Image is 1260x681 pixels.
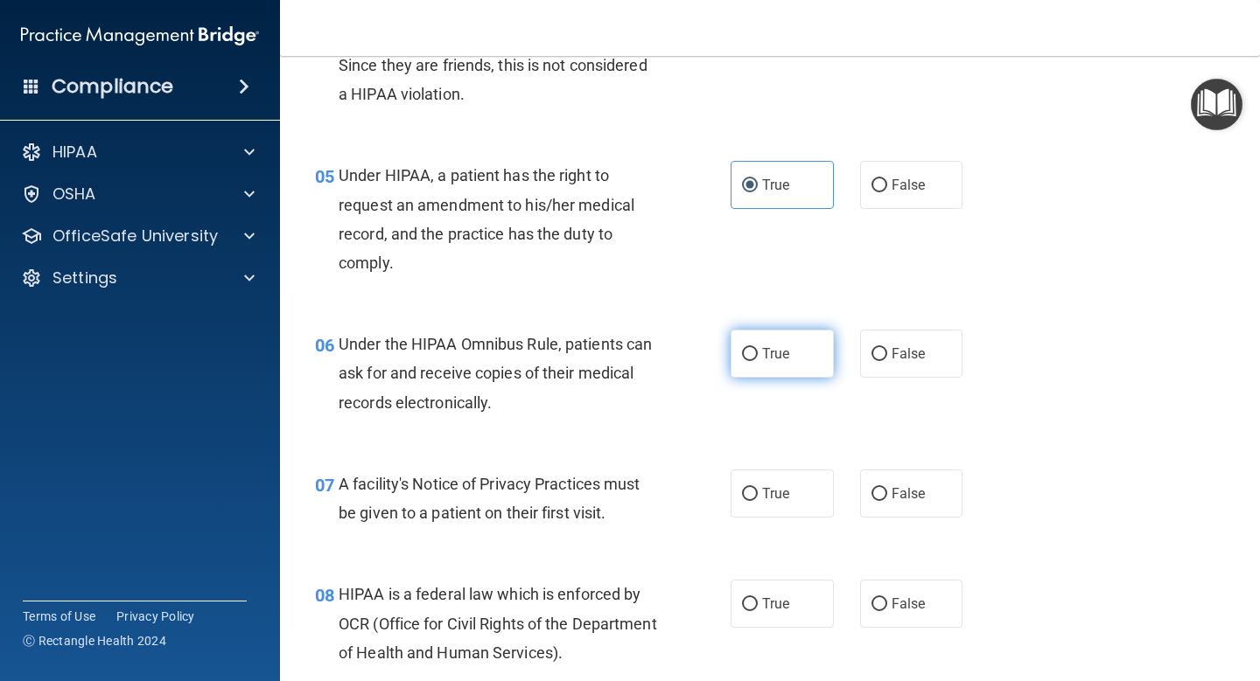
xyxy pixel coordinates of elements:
span: 05 [315,166,334,187]
input: True [742,598,758,611]
span: False [892,595,926,612]
span: HIPAA is a federal law which is enforced by OCR (Office for Civil Rights of the Department of Hea... [339,585,657,661]
input: True [742,488,758,501]
input: False [871,598,887,611]
span: True [762,177,789,193]
img: PMB logo [21,18,259,53]
span: 08 [315,585,334,606]
a: Settings [21,268,255,288]
input: False [871,179,887,192]
span: Under the HIPAA Omnibus Rule, patients can ask for and receive copies of their medical records el... [339,335,652,411]
button: Open Resource Center [1191,79,1242,130]
input: False [871,488,887,501]
iframe: Drift Widget Chat Controller [957,557,1239,627]
span: False [892,177,926,193]
p: Settings [52,268,117,288]
span: False [892,485,926,502]
a: Privacy Policy [116,608,195,625]
span: True [762,595,789,612]
p: OfficeSafe University [52,226,218,247]
p: OSHA [52,184,96,205]
input: True [742,179,758,192]
span: A facility's Notice of Privacy Practices must be given to a patient on their first visit. [339,475,640,522]
span: Under HIPAA, a patient has the right to request an amendment to his/her medical record, and the p... [339,166,634,272]
span: False [892,345,926,362]
span: 07 [315,475,334,496]
span: Ⓒ Rectangle Health 2024 [23,632,166,650]
h4: Compliance [52,74,173,99]
input: True [742,348,758,361]
p: HIPAA [52,142,97,163]
a: Terms of Use [23,608,95,625]
span: True [762,485,789,502]
a: OSHA [21,184,255,205]
span: True [762,345,789,362]
a: OfficeSafe University [21,226,255,247]
input: False [871,348,887,361]
a: HIPAA [21,142,255,163]
span: 06 [315,335,334,356]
